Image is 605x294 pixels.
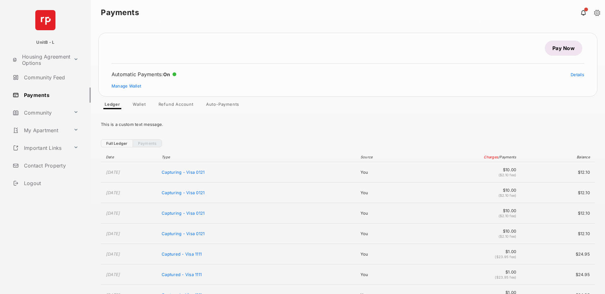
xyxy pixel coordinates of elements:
[498,234,516,239] span: ($2.10 fee)
[162,190,205,195] span: Capturing - Visa 0121
[10,123,71,138] a: My Apartment
[519,203,595,223] td: $12.10
[498,193,516,198] span: ($2.10 fee)
[201,102,244,109] a: Auto-Payments
[163,71,170,77] span: On
[495,255,516,259] span: ($23.95 fee)
[10,105,71,120] a: Community
[162,252,202,257] span: Captured - Visa 1111
[106,231,120,236] time: [DATE]
[112,83,141,88] a: Manage Wallet
[101,139,133,147] a: Full Ledger
[10,52,71,67] a: Housing Agreement Options
[133,139,162,147] a: Payments
[162,211,205,216] span: Capturing - Visa 0121
[357,183,419,203] td: You
[422,229,516,234] span: $10.00
[153,102,199,109] a: Refund Account
[519,223,595,244] td: $12.10
[498,214,516,218] span: ($2.10 fee)
[422,208,516,213] span: $10.00
[106,190,120,195] time: [DATE]
[357,223,419,244] td: You
[35,10,55,30] img: svg+xml;base64,PHN2ZyB4bWxucz0iaHR0cDovL3d3dy53My5vcmcvMjAwMC9zdmciIHdpZHRoPSI2NCIgaGVpZ2h0PSI2NC...
[162,272,202,277] span: Captured - Visa 1111
[484,155,498,159] span: Charges
[10,176,91,191] a: Logout
[158,152,357,162] th: Type
[357,264,419,285] td: You
[519,183,595,203] td: $12.10
[106,211,120,216] time: [DATE]
[10,158,91,173] a: Contact Property
[106,170,120,175] time: [DATE]
[498,155,516,159] span: / Payments
[422,269,516,274] span: $1.00
[100,102,125,109] a: Ledger
[128,102,151,109] a: Wallet
[422,188,516,193] span: $10.00
[571,72,584,77] a: Details
[10,88,91,103] a: Payments
[162,231,205,236] span: Capturing - Visa 0121
[357,162,419,183] td: You
[357,244,419,264] td: You
[357,203,419,223] td: You
[519,244,595,264] td: $24.95
[101,152,158,162] th: Date
[519,264,595,285] td: $24.95
[162,170,205,175] span: Capturing - Visa 0121
[101,117,595,132] div: This is a custom text message.
[106,272,120,277] time: [DATE]
[106,252,120,257] time: [DATE]
[519,162,595,183] td: $12.10
[101,9,139,16] strong: Payments
[495,275,516,280] span: ($23.95 fee)
[519,152,595,162] th: Balance
[357,152,419,162] th: Source
[112,71,176,77] div: Automatic Payments :
[36,39,54,46] p: UnitB - L
[10,70,91,85] a: Community Feed
[422,249,516,254] span: $1.00
[422,167,516,172] span: $10.00
[498,173,516,177] span: ($2.10 fee)
[10,140,71,155] a: Important Links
